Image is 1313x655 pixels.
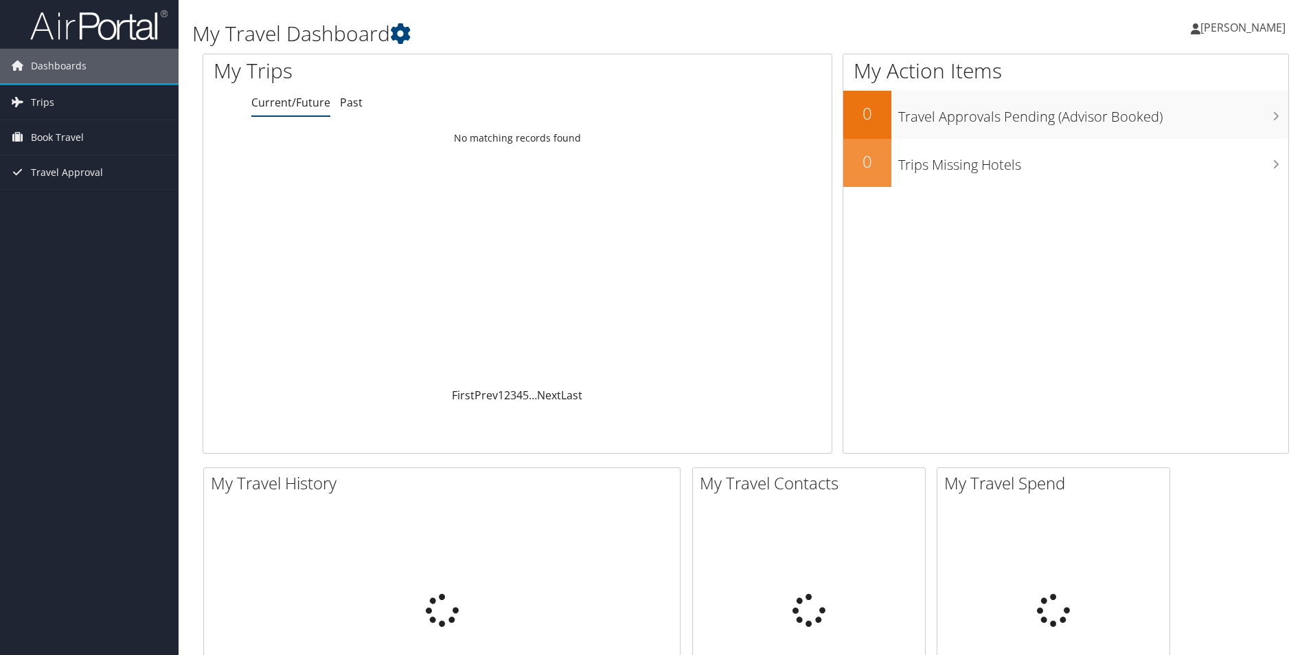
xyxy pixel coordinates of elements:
[203,126,832,151] td: No matching records found
[214,56,560,85] h1: My Trips
[700,471,925,495] h2: My Travel Contacts
[31,49,87,83] span: Dashboards
[843,150,891,173] h2: 0
[843,91,1288,139] a: 0Travel Approvals Pending (Advisor Booked)
[898,148,1288,175] h3: Trips Missing Hotels
[843,139,1288,187] a: 0Trips Missing Hotels
[561,388,582,403] a: Last
[31,155,103,190] span: Travel Approval
[30,9,168,41] img: airportal-logo.png
[510,388,516,403] a: 3
[898,100,1288,126] h3: Travel Approvals Pending (Advisor Booked)
[516,388,523,403] a: 4
[452,388,475,403] a: First
[843,56,1288,85] h1: My Action Items
[944,471,1169,495] h2: My Travel Spend
[843,102,891,125] h2: 0
[537,388,561,403] a: Next
[192,19,930,48] h1: My Travel Dashboard
[31,120,84,155] span: Book Travel
[523,388,529,403] a: 5
[340,95,363,110] a: Past
[504,388,510,403] a: 2
[529,388,537,403] span: …
[498,388,504,403] a: 1
[251,95,330,110] a: Current/Future
[1200,20,1286,35] span: [PERSON_NAME]
[475,388,498,403] a: Prev
[1191,7,1299,48] a: [PERSON_NAME]
[31,85,54,120] span: Trips
[211,471,680,495] h2: My Travel History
